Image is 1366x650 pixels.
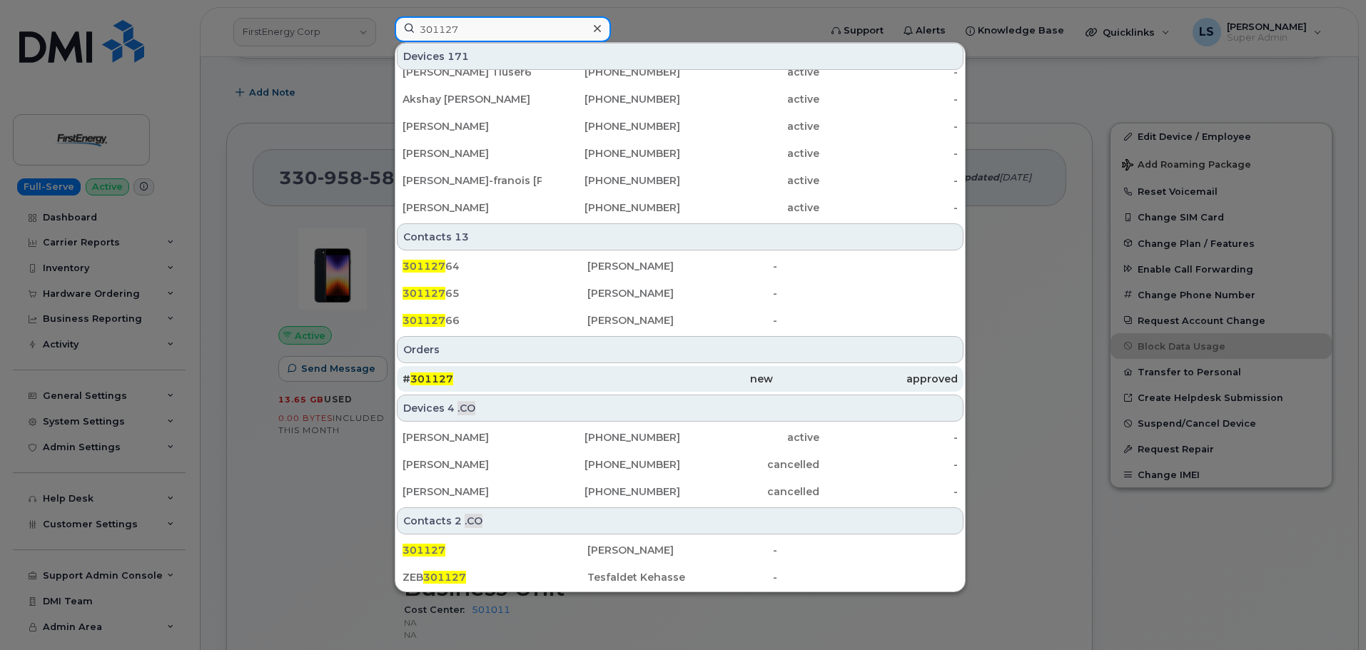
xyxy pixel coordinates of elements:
[423,571,466,584] span: 301127
[542,457,681,472] div: [PHONE_NUMBER]
[397,395,963,422] div: Devices
[397,564,963,590] a: ZEB301127Tesfaldet Kehasse-
[819,146,958,161] div: -
[397,141,963,166] a: [PERSON_NAME][PHONE_NUMBER]active-
[397,308,963,333] a: 30112766[PERSON_NAME]-
[397,59,963,85] a: [PERSON_NAME] Tluser6[PHONE_NUMBER]active-
[403,430,542,445] div: [PERSON_NAME]
[680,430,819,445] div: active
[403,457,542,472] div: [PERSON_NAME]
[397,253,963,279] a: 30112764[PERSON_NAME]-
[457,401,475,415] span: .CO
[447,401,455,415] span: 4
[397,537,963,563] a: 301127[PERSON_NAME]-
[403,65,542,79] div: [PERSON_NAME] Tluser6
[403,484,542,499] div: [PERSON_NAME]
[819,119,958,133] div: -
[819,484,958,499] div: -
[403,200,542,215] div: [PERSON_NAME]
[542,484,681,499] div: [PHONE_NUMBER]
[773,286,958,300] div: -
[587,259,772,273] div: [PERSON_NAME]
[542,146,681,161] div: [PHONE_NUMBER]
[397,336,963,363] div: Orders
[680,173,819,188] div: active
[680,146,819,161] div: active
[403,119,542,133] div: [PERSON_NAME]
[397,195,963,220] a: [PERSON_NAME][PHONE_NUMBER]active-
[455,230,469,244] span: 13
[397,452,963,477] a: [PERSON_NAME][PHONE_NUMBER]cancelled-
[773,259,958,273] div: -
[680,92,819,106] div: active
[773,570,958,584] div: -
[542,92,681,106] div: [PHONE_NUMBER]
[819,173,958,188] div: -
[587,543,772,557] div: [PERSON_NAME]
[680,65,819,79] div: active
[587,372,772,386] div: new
[397,479,963,504] a: [PERSON_NAME][PHONE_NUMBER]cancelled-
[773,543,958,557] div: -
[1304,588,1355,639] iframe: Messenger Launcher
[403,92,542,106] div: Akshay [PERSON_NAME]
[397,223,963,250] div: Contacts
[403,372,587,386] div: #
[397,425,963,450] a: [PERSON_NAME][PHONE_NUMBER]active-
[680,484,819,499] div: cancelled
[542,173,681,188] div: [PHONE_NUMBER]
[397,43,963,70] div: Devices
[397,86,963,112] a: Akshay [PERSON_NAME][PHONE_NUMBER]active-
[397,280,963,306] a: 30112765[PERSON_NAME]-
[819,457,958,472] div: -
[542,200,681,215] div: [PHONE_NUMBER]
[403,544,445,557] span: 301127
[447,49,469,64] span: 171
[403,313,587,327] div: 66
[403,570,587,584] div: ZEB
[403,259,587,273] div: 64
[455,514,462,528] span: 2
[403,287,445,300] span: 301127
[819,65,958,79] div: -
[587,286,772,300] div: [PERSON_NAME]
[397,168,963,193] a: [PERSON_NAME]-franois [PERSON_NAME][PHONE_NUMBER]active-
[403,146,542,161] div: [PERSON_NAME]
[403,314,445,327] span: 301127
[465,514,482,528] span: .CO
[403,286,587,300] div: 65
[410,372,453,385] span: 301127
[773,313,958,327] div: -
[819,92,958,106] div: -
[397,366,963,392] a: #301127newapproved
[542,119,681,133] div: [PHONE_NUMBER]
[403,173,542,188] div: [PERSON_NAME]-franois [PERSON_NAME]
[680,200,819,215] div: active
[819,430,958,445] div: -
[587,313,772,327] div: [PERSON_NAME]
[395,16,611,42] input: Find something...
[397,113,963,139] a: [PERSON_NAME][PHONE_NUMBER]active-
[397,507,963,534] div: Contacts
[542,430,681,445] div: [PHONE_NUMBER]
[542,65,681,79] div: [PHONE_NUMBER]
[403,260,445,273] span: 301127
[587,570,772,584] div: Tesfaldet Kehasse
[680,457,819,472] div: cancelled
[773,372,958,386] div: approved
[680,119,819,133] div: active
[819,200,958,215] div: -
